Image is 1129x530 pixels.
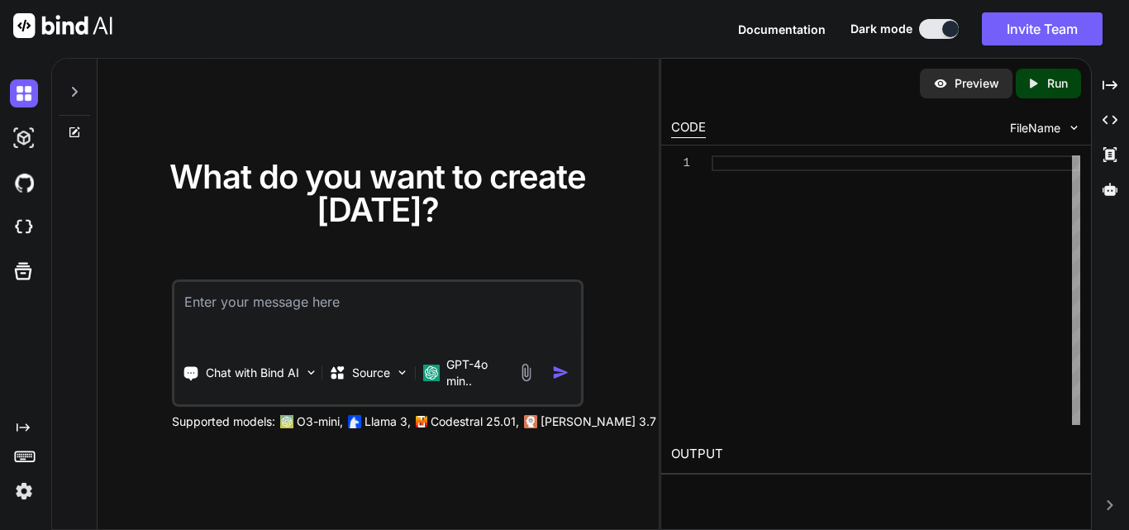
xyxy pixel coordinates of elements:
[10,477,38,505] img: settings
[172,413,275,430] p: Supported models:
[10,213,38,241] img: cloudideIcon
[10,169,38,197] img: githubDark
[423,365,440,381] img: GPT-4o mini
[169,156,586,230] span: What do you want to create [DATE]?
[348,415,361,428] img: Llama2
[352,365,390,381] p: Source
[304,365,318,380] img: Pick Tools
[671,118,706,138] div: CODE
[206,365,299,381] p: Chat with Bind AI
[955,75,999,92] p: Preview
[1067,121,1081,135] img: chevron down
[13,13,112,38] img: Bind AI
[416,416,427,427] img: Mistral-AI
[541,413,701,430] p: [PERSON_NAME] 3.7 Sonnet,
[933,76,948,91] img: preview
[280,415,293,428] img: GPT-4
[395,365,409,380] img: Pick Models
[738,22,826,36] span: Documentation
[297,413,343,430] p: O3-mini,
[850,21,912,37] span: Dark mode
[982,12,1103,45] button: Invite Team
[517,363,536,382] img: attachment
[364,413,411,430] p: Llama 3,
[738,21,826,38] button: Documentation
[1047,75,1068,92] p: Run
[661,435,1091,474] h2: OUTPUT
[552,364,569,381] img: icon
[10,124,38,152] img: darkAi-studio
[446,356,510,389] p: GPT-4o min..
[524,415,537,428] img: claude
[1010,120,1060,136] span: FileName
[671,155,690,171] div: 1
[431,413,519,430] p: Codestral 25.01,
[10,79,38,107] img: darkChat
